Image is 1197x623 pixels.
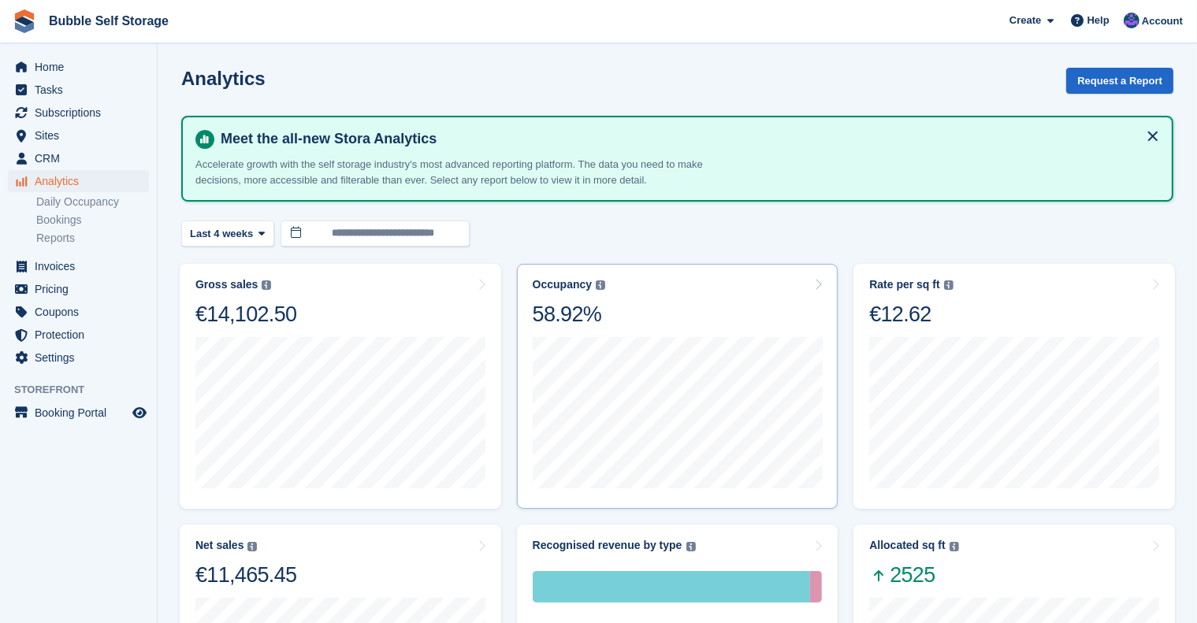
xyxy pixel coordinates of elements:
span: Help [1087,13,1110,28]
div: Occupancy [533,278,592,291]
img: icon-info-grey-7440780725fd019a000dd9b08b2336e03edf1995a4989e88bcd33f0948082b44.svg [262,280,271,290]
p: Accelerate growth with the self storage industry's most advanced reporting platform. The data you... [195,157,747,187]
div: Net sales [195,539,243,552]
span: Settings [35,347,129,369]
button: Request a Report [1066,68,1173,94]
span: Account [1142,13,1183,29]
a: menu [8,79,149,101]
h4: Meet the all-new Stora Analytics [214,130,1159,148]
img: icon-info-grey-7440780725fd019a000dd9b08b2336e03edf1995a4989e88bcd33f0948082b44.svg [950,542,959,551]
img: icon-info-grey-7440780725fd019a000dd9b08b2336e03edf1995a4989e88bcd33f0948082b44.svg [247,542,257,551]
div: Allocated sq ft [869,539,945,552]
div: Storage [533,571,810,603]
a: Preview store [130,403,149,422]
span: Protection [35,324,129,346]
a: Bookings [36,213,149,228]
img: icon-info-grey-7440780725fd019a000dd9b08b2336e03edf1995a4989e88bcd33f0948082b44.svg [596,280,605,290]
a: Reports [36,231,149,246]
span: Storefront [14,382,157,398]
a: menu [8,255,149,277]
a: menu [8,301,149,323]
span: Subscriptions [35,102,129,124]
span: Home [35,56,129,78]
div: Protection [810,571,823,603]
span: Tasks [35,79,129,101]
span: CRM [35,147,129,169]
button: Last 4 weeks [181,221,274,247]
div: €11,465.45 [195,562,296,588]
img: icon-info-grey-7440780725fd019a000dd9b08b2336e03edf1995a4989e88bcd33f0948082b44.svg [944,280,954,290]
span: Create [1009,13,1041,28]
a: menu [8,402,149,424]
div: €14,102.50 [195,301,296,328]
div: Gross sales [195,278,258,291]
a: menu [8,56,149,78]
span: Coupons [35,301,129,323]
span: Pricing [35,278,129,300]
a: menu [8,147,149,169]
span: Last 4 weeks [190,226,253,242]
span: Analytics [35,170,129,192]
div: Rate per sq ft [869,278,939,291]
img: stora-icon-8386f47178a22dfd0bd8f6a31ec36ba5ce8667c1dd55bd0f319d3a0aa187defe.svg [13,9,36,33]
span: Invoices [35,255,129,277]
a: menu [8,324,149,346]
div: €12.62 [869,301,953,328]
a: menu [8,278,149,300]
img: Stuart Jackson [1124,13,1139,28]
a: Bubble Self Storage [43,8,175,34]
h2: Analytics [181,68,266,89]
span: Sites [35,124,129,146]
span: Booking Portal [35,402,129,424]
div: 58.92% [533,301,605,328]
a: menu [8,170,149,192]
span: 2525 [869,562,958,588]
a: menu [8,124,149,146]
div: Recognised revenue by type [533,539,682,552]
a: menu [8,347,149,369]
img: icon-info-grey-7440780725fd019a000dd9b08b2336e03edf1995a4989e88bcd33f0948082b44.svg [686,542,696,551]
a: Daily Occupancy [36,195,149,210]
a: menu [8,102,149,124]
